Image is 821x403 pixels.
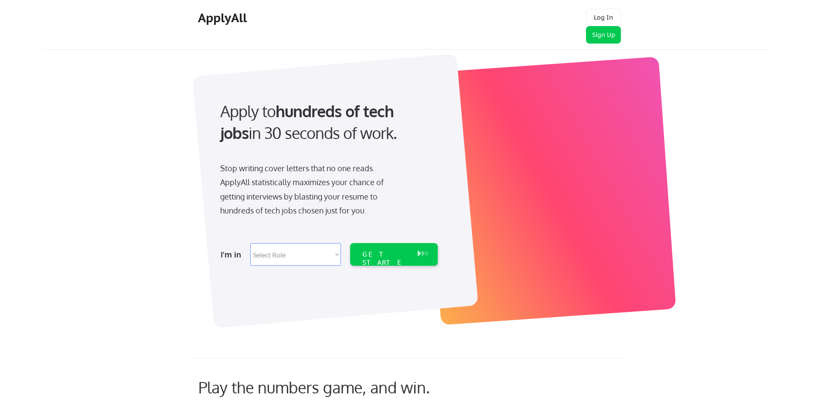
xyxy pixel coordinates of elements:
[586,26,621,44] button: Sign Up
[198,378,469,396] div: Play the numbers game, and win.
[586,9,621,26] button: Log In
[220,161,399,218] div: Stop writing cover letters that no one reads. ApplyAll statistically maximizes your chance of get...
[362,250,409,275] div: GET STARTED
[198,10,249,25] div: ApplyAll
[220,100,434,144] div: Apply to in 30 seconds of work.
[220,101,398,142] strong: hundreds of tech jobs
[221,247,245,261] div: I'm in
